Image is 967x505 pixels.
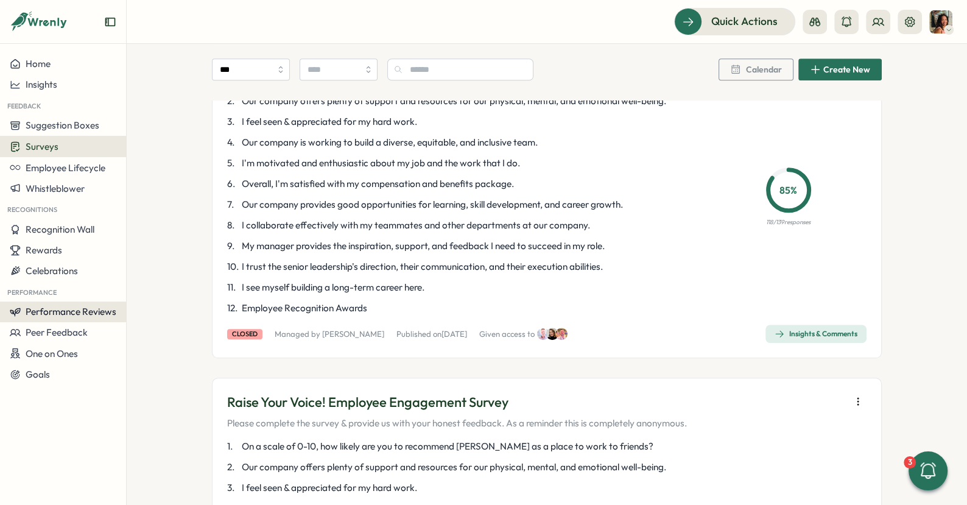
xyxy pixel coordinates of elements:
span: Calendar [746,65,782,74]
span: Our company offers plenty of support and resources for our physical, mental, and emotional well-b... [242,461,666,474]
span: I see myself building a long-term career here. [242,281,424,294]
div: 3 [904,456,916,468]
p: Please complete the survey & provide us with your honest feedback. As a reminder this is complete... [227,417,687,430]
span: 1 . [227,440,239,453]
span: 8 . [227,219,239,232]
span: Our company provides good opportunities for learning, skill development, and career growth. [242,198,623,211]
p: Raise Your Voice! Employee Engagement Survey [227,393,687,412]
span: Our company offers plenty of support and resources for our physical, mental, and emotional well-b... [242,94,666,108]
button: Expand sidebar [104,16,116,28]
div: Insights & Comments [775,329,857,339]
span: Peer Feedback [26,327,88,338]
span: 6 . [227,177,239,191]
span: Suggestion Boxes [26,119,99,131]
span: 7 . [227,198,239,211]
button: Create New [798,58,882,80]
span: [DATE] [441,329,467,339]
a: [PERSON_NAME] [322,329,384,339]
p: 85 % [770,182,807,197]
span: Overall, I'm satisfied with my compensation and benefits package. [242,177,514,191]
span: Recognition Wall [26,224,94,235]
span: 3 . [227,115,239,129]
span: 10 . [227,260,239,274]
span: Rewards [26,244,62,256]
p: Given access to [479,329,535,340]
span: Quick Actions [711,13,778,29]
p: Published on [396,329,467,340]
span: 11 . [227,281,239,294]
span: 5 . [227,157,239,170]
span: Home [26,58,51,69]
span: 12 . [227,302,239,315]
span: Employee Lifecycle [26,162,105,174]
img: David Kavanagh [555,328,568,340]
span: Create New [823,65,870,74]
span: 2 . [227,94,239,108]
span: Performance Reviews [26,306,116,317]
span: On a scale of 0-10, how likely are you to recommend [PERSON_NAME] as a place to work to friends? [242,440,653,453]
span: Celebrations [26,265,78,277]
div: closed [227,329,262,339]
span: One on Ones [26,348,78,359]
img: Viveca Riley [929,10,952,34]
span: I feel seen & appreciated for my hard work. [242,115,417,129]
span: Employee Recognition Awards [242,302,367,315]
p: 118 / 139 responses [766,217,811,227]
button: 3 [909,451,948,490]
span: Goals [26,369,50,380]
span: Surveys [26,141,58,152]
span: 4 . [227,136,239,149]
span: Our company is working to build a diverse, equitable, and inclusive team. [242,136,538,149]
span: Insights [26,79,57,90]
img: Martyn Fagg [537,328,549,340]
span: 3 . [227,481,239,495]
button: Insights & Comments [765,325,867,343]
span: I'm motivated and enthusiastic about my job and the work that I do. [242,157,520,170]
img: Hannah Dempster [546,328,558,340]
button: Calendar [719,58,793,80]
span: My manager provides the inspiration, support, and feedback I need to succeed in my role. [242,239,605,253]
span: I feel seen & appreciated for my hard work. [242,481,417,495]
span: 2 . [227,461,239,474]
span: I collaborate effectively with my teammates and other departments at our company. [242,219,590,232]
p: Managed by [275,329,384,340]
span: I trust the senior leadership's direction, their communication, and their execution abilities. [242,260,603,274]
span: Whistleblower [26,183,85,194]
button: Quick Actions [674,8,795,35]
span: 9 . [227,239,239,253]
